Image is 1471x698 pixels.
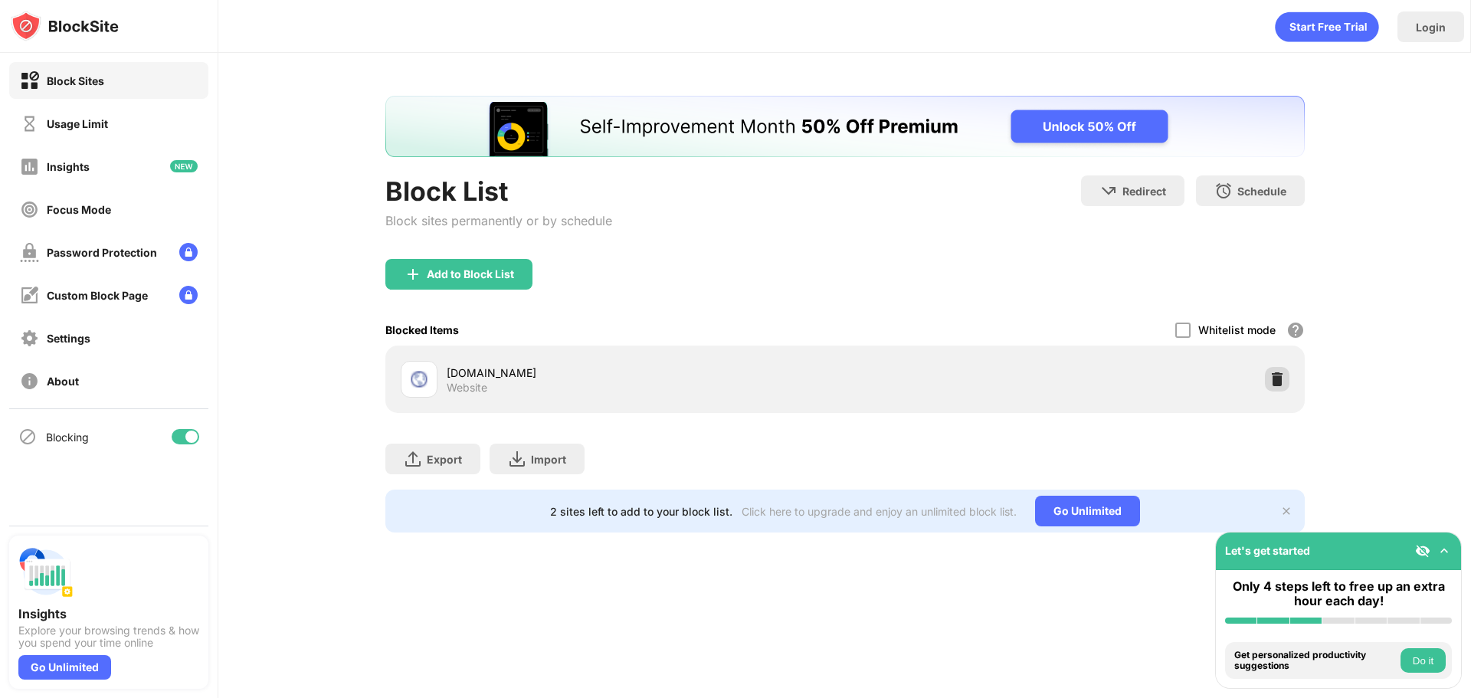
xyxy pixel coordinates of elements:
div: Website [447,381,487,395]
img: time-usage-off.svg [20,114,39,133]
div: Get personalized productivity suggestions [1234,650,1397,672]
div: About [47,375,79,388]
div: Explore your browsing trends & how you spend your time online [18,624,199,649]
img: new-icon.svg [170,160,198,172]
img: settings-off.svg [20,329,39,348]
div: Whitelist mode [1198,323,1276,336]
div: Block Sites [47,74,104,87]
img: blocking-icon.svg [18,428,37,446]
img: eye-not-visible.svg [1415,543,1430,559]
img: block-on.svg [20,71,39,90]
img: lock-menu.svg [179,243,198,261]
img: logo-blocksite.svg [11,11,119,41]
div: Password Protection [47,246,157,259]
img: insights-off.svg [20,157,39,176]
div: Settings [47,332,90,345]
div: Custom Block Page [47,289,148,302]
div: Insights [18,606,199,621]
div: Add to Block List [427,268,514,280]
div: [DOMAIN_NAME] [447,365,845,381]
button: Do it [1401,648,1446,673]
div: Blocking [46,431,89,444]
img: lock-menu.svg [179,286,198,304]
div: Focus Mode [47,203,111,216]
div: Only 4 steps left to free up an extra hour each day! [1225,579,1452,608]
iframe: Banner [385,96,1305,157]
div: Click here to upgrade and enjoy an unlimited block list. [742,505,1017,518]
img: x-button.svg [1280,505,1292,517]
div: Redirect [1122,185,1166,198]
div: Usage Limit [47,117,108,130]
img: omni-setup-toggle.svg [1437,543,1452,559]
div: animation [1275,11,1379,42]
div: Blocked Items [385,323,459,336]
img: about-off.svg [20,372,39,391]
div: Let's get started [1225,544,1310,557]
div: Go Unlimited [18,655,111,680]
div: Login [1416,21,1446,34]
div: Export [427,453,462,466]
div: Block sites permanently or by schedule [385,213,612,228]
img: customize-block-page-off.svg [20,286,39,305]
div: Schedule [1237,185,1286,198]
div: Go Unlimited [1035,496,1140,526]
img: password-protection-off.svg [20,243,39,262]
img: push-insights.svg [18,545,74,600]
img: favicons [410,370,428,388]
div: 2 sites left to add to your block list. [550,505,732,518]
div: Insights [47,160,90,173]
div: Import [531,453,566,466]
div: Block List [385,175,612,207]
img: focus-off.svg [20,200,39,219]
